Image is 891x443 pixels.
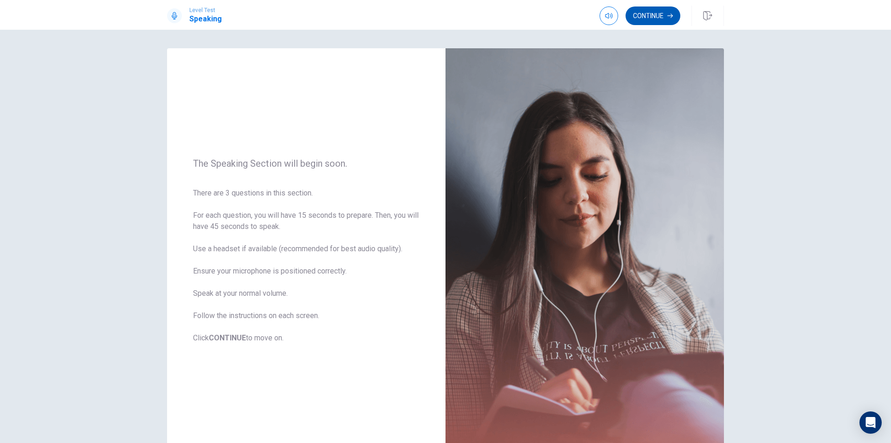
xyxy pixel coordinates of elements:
button: Continue [626,7,680,25]
span: The Speaking Section will begin soon. [193,158,420,169]
div: Open Intercom Messenger [859,411,882,434]
span: Level Test [189,7,222,13]
h1: Speaking [189,13,222,25]
b: CONTINUE [209,333,246,342]
span: There are 3 questions in this section. For each question, you will have 15 seconds to prepare. Th... [193,188,420,344]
